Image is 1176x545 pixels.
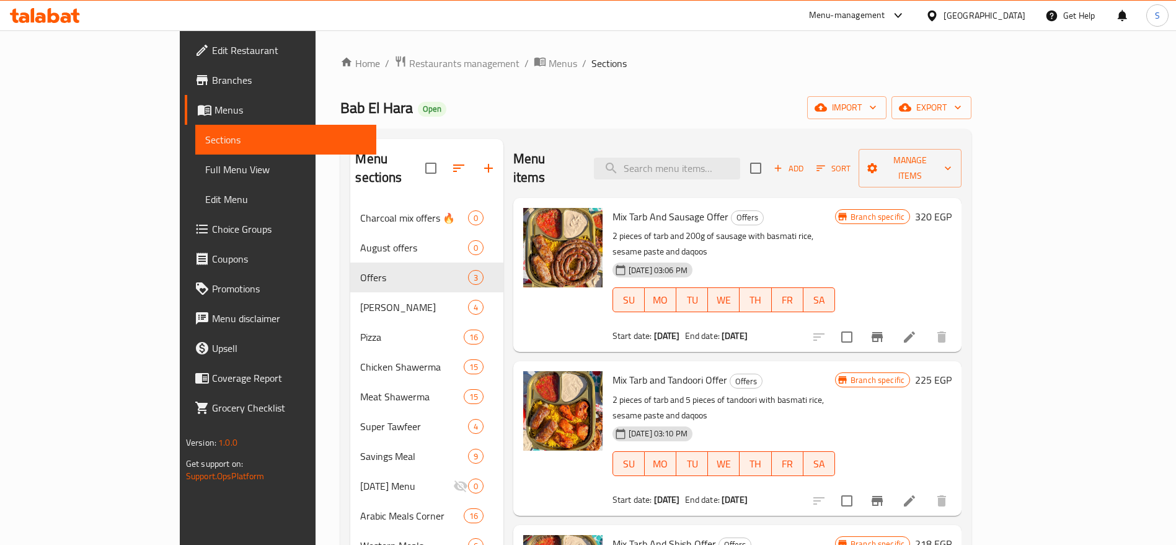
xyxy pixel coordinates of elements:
span: Edit Menu [205,192,366,207]
span: Promotions [212,281,366,296]
span: Start date: [612,492,652,508]
a: Menu disclaimer [185,304,376,333]
button: FR [772,287,803,312]
button: MO [645,451,676,476]
span: Offers [730,374,762,389]
p: 2 pieces of tarb and 200g of sausage with basmati rice, sesame paste and daqoos [612,228,835,259]
button: SA [803,451,835,476]
span: TU [681,455,703,473]
button: SA [803,287,835,312]
span: Manage items [869,153,952,184]
div: Open [418,102,446,117]
span: [DATE] 03:06 PM [624,264,692,276]
a: Menus [185,95,376,125]
span: Offers [732,210,763,225]
span: SU [618,291,640,309]
span: 9 [469,451,483,462]
span: Chicken Shawerma [360,359,463,374]
div: Savings Meal9 [350,441,503,471]
span: MO [650,455,671,473]
div: items [468,419,484,434]
span: Savings Meal [360,449,467,464]
span: 0 [469,212,483,224]
div: [DATE] Menu0 [350,471,503,501]
span: Sort items [808,159,859,178]
div: Menu-management [809,8,885,23]
div: Charcoal mix offers 🔥0 [350,203,503,233]
button: WE [708,451,740,476]
span: import [817,100,877,115]
span: Branch specific [846,374,909,386]
button: MO [645,287,676,312]
span: Branch specific [846,211,909,223]
span: Get support on: [186,456,243,472]
span: Open [418,104,446,114]
span: Select to update [834,324,860,350]
div: Pizza [360,330,463,345]
button: Sort [813,159,854,178]
a: Branches [185,65,376,95]
div: items [468,210,484,225]
span: Grocery Checklist [212,400,366,415]
a: Promotions [185,274,376,304]
span: SA [808,455,830,473]
span: Coverage Report [212,371,366,385]
div: items [464,359,484,374]
h2: Menu items [513,150,579,187]
nav: breadcrumb [340,55,971,71]
button: Manage items [859,149,962,187]
span: Menus [214,102,366,117]
span: SA [808,291,830,309]
div: Super Tawfeer [360,419,467,434]
span: Charcoal mix offers 🔥 [360,210,467,225]
div: August offers [360,240,467,255]
button: Add [769,159,808,178]
span: SU [618,455,640,473]
span: Offers [360,270,467,285]
div: items [468,479,484,493]
span: Menus [549,56,577,71]
div: items [464,508,484,523]
div: Meat Shawerma15 [350,382,503,412]
span: Mix Tarb and Tandoori Offer [612,371,727,389]
span: Meat Shawerma [360,389,463,404]
button: FR [772,451,803,476]
a: Edit menu item [902,330,917,345]
img: Mix Tarb and Tandoori Offer [523,371,603,451]
div: Super Tawfeer4 [350,412,503,441]
button: SU [612,287,645,312]
span: Arabic Meals Corner [360,508,463,523]
span: 16 [464,510,483,522]
div: Offers [731,210,764,225]
div: Ramadan Menu [360,479,453,493]
span: 3 [469,272,483,284]
div: [PERSON_NAME]4 [350,292,503,322]
span: Sections [205,132,366,147]
p: 2 pieces of tarb and 5 pieces of tandoori with basmati rice, sesame paste and daqoos [612,392,835,423]
span: Bab El Hara [340,94,413,122]
input: search [594,158,740,179]
span: 0 [469,480,483,492]
a: Upsell [185,333,376,363]
span: Add [772,161,805,176]
svg: Inactive section [453,479,468,493]
b: [DATE] [654,328,680,344]
span: Sections [591,56,627,71]
span: export [901,100,962,115]
button: export [891,96,971,119]
span: Branches [212,73,366,88]
a: Coverage Report [185,363,376,393]
div: items [464,389,484,404]
div: items [468,449,484,464]
a: Edit Restaurant [185,35,376,65]
span: 15 [464,391,483,403]
span: Select to update [834,488,860,514]
span: TH [745,291,766,309]
h6: 320 EGP [915,208,952,225]
a: Edit menu item [902,493,917,508]
button: TU [676,287,708,312]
